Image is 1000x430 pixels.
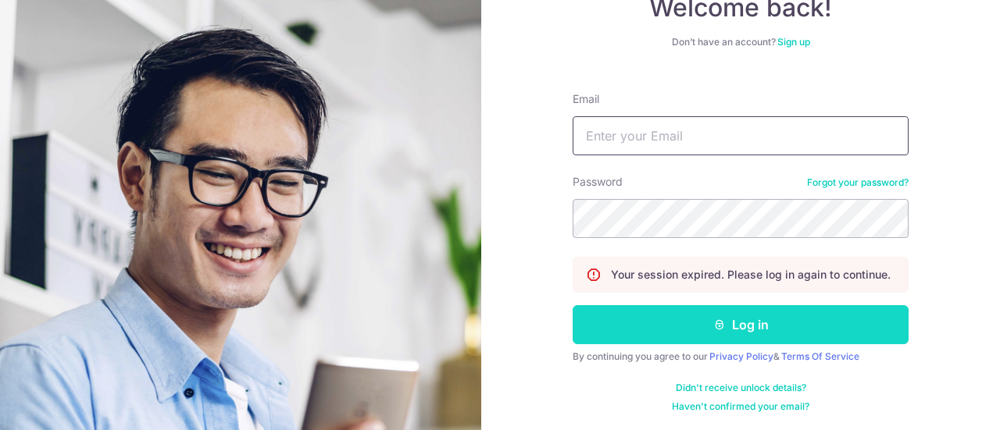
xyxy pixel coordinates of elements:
[777,36,810,48] a: Sign up
[573,116,909,155] input: Enter your Email
[781,350,859,362] a: Terms Of Service
[573,91,599,107] label: Email
[672,400,809,413] a: Haven't confirmed your email?
[573,350,909,363] div: By continuing you agree to our &
[611,267,891,283] p: Your session expired. Please log in again to continue.
[573,305,909,344] button: Log in
[573,36,909,48] div: Don’t have an account?
[573,174,623,190] label: Password
[709,350,773,362] a: Privacy Policy
[676,382,806,394] a: Didn't receive unlock details?
[807,176,909,189] a: Forgot your password?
